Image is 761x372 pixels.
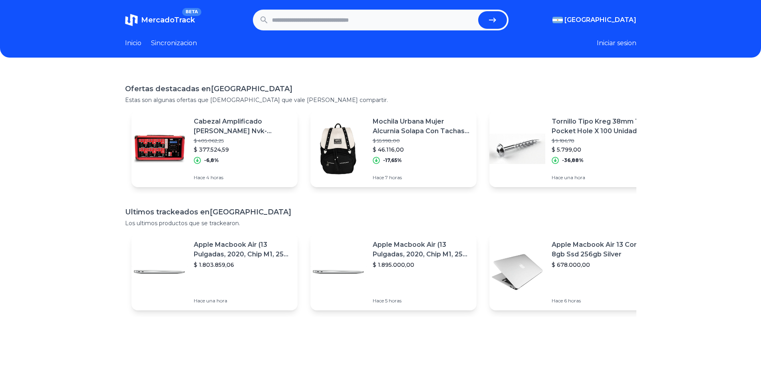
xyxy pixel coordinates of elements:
a: Featured imageTornillo Tipo Kreg 38mm 1 1/2 Pocket Hole X 100 Unidades$ 9.186,78$ 5.799,00-36,88%... [489,110,656,187]
img: MercadoTrack [125,14,138,26]
p: Hace una hora [552,174,649,181]
p: Hace 6 horas [552,298,649,304]
p: $ 405.062,25 [194,138,291,144]
p: $ 46.116,00 [373,146,470,154]
p: $ 678.000,00 [552,261,649,269]
p: $ 377.524,59 [194,146,291,154]
p: Hace 5 horas [373,298,470,304]
img: Featured image [131,121,187,177]
h1: Ultimos trackeados en [GEOGRAPHIC_DATA] [125,206,636,218]
span: [GEOGRAPHIC_DATA] [564,15,636,25]
a: Inicio [125,38,141,48]
a: MercadoTrackBETA [125,14,195,26]
a: Featured imageApple Macbook Air 13 Core I5 8gb Ssd 256gb Silver$ 678.000,00Hace 6 horas [489,234,656,310]
span: BETA [182,8,201,16]
p: Estas son algunas ofertas que [DEMOGRAPHIC_DATA] que vale [PERSON_NAME] compartir. [125,96,636,104]
a: Featured imageApple Macbook Air (13 Pulgadas, 2020, Chip M1, 256 Gb De Ssd, 8 Gb De Ram) - Plata$... [310,234,477,310]
a: Featured imageMochila Urbana Mujer Alcurnia Solapa Con Tachas Ecocuero$ 55.998,00$ 46.116,00-17,6... [310,110,477,187]
p: Apple Macbook Air 13 Core I5 8gb Ssd 256gb Silver [552,240,649,259]
img: Featured image [310,244,366,300]
p: $ 55.998,00 [373,138,470,144]
p: -6,8% [204,157,219,164]
p: Los ultimos productos que se trackearon. [125,219,636,227]
button: Iniciar sesion [597,38,636,48]
a: Featured imageCabezal Amplificado [PERSON_NAME] Nvk-6400bt 6ch Usb Bluetooth$ 405.062,25$ 377.524... [131,110,298,187]
img: Featured image [489,121,545,177]
p: $ 1.895.000,00 [373,261,470,269]
img: Featured image [131,244,187,300]
p: Apple Macbook Air (13 Pulgadas, 2020, Chip M1, 256 Gb De Ssd, 8 Gb De Ram) - Plata [373,240,470,259]
p: Hace una hora [194,298,291,304]
span: MercadoTrack [141,16,195,24]
a: Sincronizacion [151,38,197,48]
img: Featured image [310,121,366,177]
p: Apple Macbook Air (13 Pulgadas, 2020, Chip M1, 256 Gb De Ssd, 8 Gb De Ram) - Plata [194,240,291,259]
p: $ 5.799,00 [552,146,649,154]
img: Featured image [489,244,545,300]
p: Mochila Urbana Mujer Alcurnia Solapa Con Tachas Ecocuero [373,117,470,136]
p: $ 1.803.859,06 [194,261,291,269]
button: [GEOGRAPHIC_DATA] [552,15,636,25]
p: -36,88% [562,157,584,164]
p: Hace 4 horas [194,174,291,181]
p: $ 9.186,78 [552,138,649,144]
p: -17,65% [383,157,402,164]
p: Hace 7 horas [373,174,470,181]
p: Cabezal Amplificado [PERSON_NAME] Nvk-6400bt 6ch Usb Bluetooth [194,117,291,136]
h1: Ofertas destacadas en [GEOGRAPHIC_DATA] [125,83,636,94]
a: Featured imageApple Macbook Air (13 Pulgadas, 2020, Chip M1, 256 Gb De Ssd, 8 Gb De Ram) - Plata$... [131,234,298,310]
img: Argentina [552,17,563,23]
p: Tornillo Tipo Kreg 38mm 1 1/2 Pocket Hole X 100 Unidades [552,117,649,136]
